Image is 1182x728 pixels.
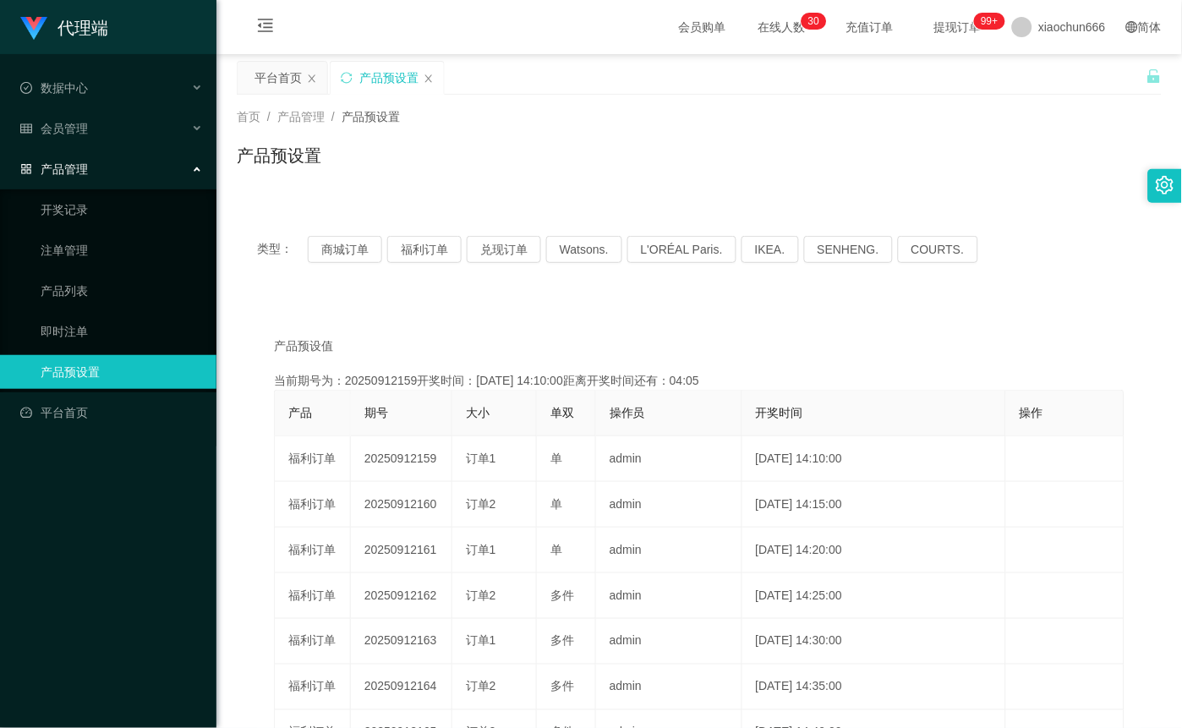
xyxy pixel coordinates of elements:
div: 平台首页 [254,62,302,94]
span: 单 [550,452,562,465]
td: [DATE] 14:25:00 [742,573,1006,619]
img: logo.9652507e.png [20,17,47,41]
td: 福利订单 [275,573,351,619]
td: 福利订单 [275,436,351,482]
p: 3 [808,13,814,30]
td: 20250912162 [351,573,452,619]
i: 图标: sync [341,72,353,84]
button: SENHENG. [804,236,893,263]
td: 20250912163 [351,619,452,665]
button: 商城订单 [308,236,382,263]
a: 注单管理 [41,233,203,267]
span: 产品预设置 [342,110,401,123]
td: [DATE] 14:35:00 [742,665,1006,710]
i: 图标: setting [1156,176,1174,194]
span: 单 [550,543,562,556]
button: IKEA. [741,236,799,263]
td: 20250912164 [351,665,452,710]
i: 图标: close [307,74,317,84]
button: 兑现订单 [467,236,541,263]
td: admin [596,528,742,573]
h1: 产品预设置 [237,143,321,168]
i: 图标: appstore-o [20,163,32,175]
td: 20250912159 [351,436,452,482]
span: 产品管理 [20,162,88,176]
span: / [331,110,335,123]
span: 提现订单 [926,21,990,33]
div: 产品预设置 [359,62,419,94]
p: 0 [814,13,820,30]
td: 福利订单 [275,482,351,528]
td: admin [596,619,742,665]
i: 图标: close [424,74,434,84]
td: admin [596,573,742,619]
span: 订单1 [466,452,496,465]
span: 数据中心 [20,81,88,95]
span: / [267,110,271,123]
span: 类型： [257,236,308,263]
a: 图标: dashboard平台首页 [20,396,203,430]
td: [DATE] 14:20:00 [742,528,1006,573]
td: [DATE] 14:30:00 [742,619,1006,665]
span: 订单2 [466,680,496,693]
span: 充值订单 [838,21,902,33]
button: L'ORÉAL Paris. [627,236,736,263]
span: 单 [550,497,562,511]
span: 多件 [550,588,574,602]
span: 开奖时间 [756,406,803,419]
i: 图标: table [20,123,32,134]
span: 首页 [237,110,260,123]
span: 大小 [466,406,490,419]
td: admin [596,482,742,528]
sup: 30 [802,13,826,30]
span: 会员管理 [20,122,88,135]
button: Watsons. [546,236,622,263]
td: [DATE] 14:15:00 [742,482,1006,528]
td: admin [596,436,742,482]
td: 福利订单 [275,619,351,665]
td: 福利订单 [275,665,351,710]
span: 订单1 [466,634,496,648]
a: 产品预设置 [41,355,203,389]
i: 图标: unlock [1146,68,1162,84]
button: 福利订单 [387,236,462,263]
span: 产品管理 [277,110,325,123]
td: 福利订单 [275,528,351,573]
i: 图标: menu-fold [237,1,294,55]
span: 期号 [364,406,388,419]
button: COURTS. [898,236,978,263]
span: 产品 [288,406,312,419]
a: 即时注单 [41,315,203,348]
td: 20250912160 [351,482,452,528]
i: 图标: check-circle-o [20,82,32,94]
a: 开奖记录 [41,193,203,227]
span: 操作 [1020,406,1043,419]
span: 单双 [550,406,574,419]
span: 多件 [550,680,574,693]
td: 20250912161 [351,528,452,573]
span: 订单1 [466,543,496,556]
i: 图标: global [1126,21,1138,33]
h1: 代理端 [57,1,108,55]
td: admin [596,665,742,710]
span: 产品预设值 [274,337,333,355]
a: 代理端 [20,20,108,34]
span: 操作员 [610,406,645,419]
td: [DATE] 14:10:00 [742,436,1006,482]
span: 订单2 [466,497,496,511]
span: 在线人数 [750,21,814,33]
a: 产品列表 [41,274,203,308]
sup: 1177 [974,13,1004,30]
span: 多件 [550,634,574,648]
span: 订单2 [466,588,496,602]
div: 当前期号为：20250912159开奖时间：[DATE] 14:10:00距离开奖时间还有：04:05 [274,372,1125,390]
